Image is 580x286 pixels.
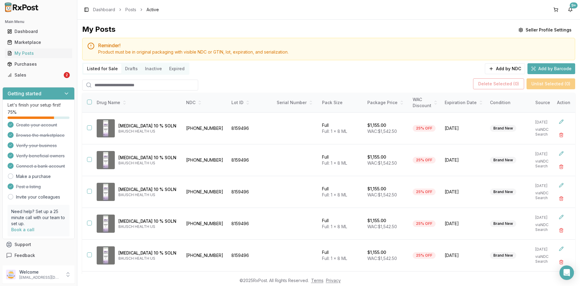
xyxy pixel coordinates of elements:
[2,70,75,80] button: Sales2
[556,193,567,204] button: Delete
[527,63,575,74] button: Add by Barcode
[7,28,70,35] div: Dashboard
[64,72,70,78] div: 2
[16,184,41,190] span: Post a listing
[125,7,136,13] a: Posts
[16,143,57,149] span: Verify your business
[97,151,115,169] img: Jublia 10 % SOLN
[19,269,61,275] p: Welcome
[2,48,75,58] button: My Posts
[182,144,228,176] td: [PHONE_NUMBER]
[367,224,397,229] span: WAC: $1,542.50
[556,130,567,140] button: Delete
[16,153,65,159] span: Verify beneficial owners
[445,100,483,106] div: Expiration Date
[515,25,575,35] button: Seller Profile Settings
[318,208,364,240] td: Full
[16,173,51,179] a: Make a purchase
[367,122,386,128] p: $1,155.00
[556,212,567,222] button: Edit
[570,2,578,8] div: 9+
[8,109,17,115] span: 75 %
[552,93,575,113] th: Action
[98,49,570,55] div: Product must be in original packaging with visible NDC or GTIN, lot, expiration, and serialization.
[535,159,558,169] p: via NDC Search
[322,192,347,197] span: Full: 1 x 8 ML
[556,257,567,268] button: Delete
[559,265,574,280] div: Open Intercom Messenger
[231,100,269,106] div: Lot ID
[118,224,178,229] p: BAUSCH HEALTH US
[490,189,516,195] div: Brand New
[367,100,405,106] div: Package Price
[535,100,558,106] div: Source
[118,192,178,197] p: BAUSCH HEALTH US
[490,157,516,163] div: Brand New
[83,64,121,74] button: Listed for Sale
[5,19,72,24] h2: Main Menu
[556,180,567,191] button: Edit
[413,125,436,132] div: 25% OFF
[322,256,347,261] span: Full: 1 x 8 ML
[490,125,516,132] div: Brand New
[98,43,570,48] h5: Reminder!
[7,50,70,56] div: My Posts
[11,209,66,227] p: Need help? Set up a 25 minute call with our team to set up.
[118,155,178,161] p: [MEDICAL_DATA] 10 % SOLN
[535,191,558,200] p: via NDC Search
[6,270,16,279] img: User avatar
[16,194,60,200] a: Invite your colleagues
[182,176,228,208] td: [PHONE_NUMBER]
[535,215,558,220] p: [DATE]
[535,152,558,156] p: [DATE]
[97,119,115,137] img: Jublia 10 % SOLN
[318,144,364,176] td: Full
[413,189,436,195] div: 25% OFF
[2,250,75,261] button: Feedback
[367,154,386,160] p: $1,155.00
[182,113,228,144] td: [PHONE_NUMBER]
[5,59,72,70] a: Purchases
[147,7,159,13] span: Active
[118,161,178,166] p: BAUSCH HEALTH US
[228,113,273,144] td: 8159496
[445,125,483,131] span: [DATE]
[93,7,115,13] a: Dashboard
[535,127,558,137] p: via NDC Search
[556,225,567,236] button: Delete
[556,116,567,127] button: Edit
[118,186,178,192] p: [MEDICAL_DATA] 10 % SOLN
[186,100,224,106] div: NDC
[556,243,567,254] button: Edit
[413,157,436,163] div: 25% OFF
[367,129,397,134] span: WAC: $1,542.50
[413,220,436,227] div: 25% OFF
[565,5,575,15] button: 9+
[5,48,72,59] a: My Posts
[7,61,70,67] div: Purchases
[182,240,228,271] td: [PHONE_NUMBER]
[2,27,75,36] button: Dashboard
[11,227,34,232] a: Book a call
[445,221,483,227] span: [DATE]
[2,59,75,69] button: Purchases
[14,252,35,258] span: Feedback
[8,102,69,108] p: Let's finish your setup first!
[5,26,72,37] a: Dashboard
[2,239,75,250] button: Support
[8,90,41,97] h3: Getting started
[16,163,65,169] span: Connect a bank account
[5,37,72,48] a: Marketplace
[228,240,273,271] td: 8159496
[228,208,273,240] td: 8159496
[16,132,65,138] span: Browse the marketplace
[97,215,115,233] img: Jublia 10 % SOLN
[228,176,273,208] td: 8159496
[322,129,347,134] span: Full: 1 x 8 ML
[445,189,483,195] span: [DATE]
[93,7,159,13] nav: breadcrumb
[535,222,558,232] p: via NDC Search
[118,250,178,256] p: [MEDICAL_DATA] 10 % SOLN
[318,176,364,208] td: Full
[5,70,72,81] a: Sales2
